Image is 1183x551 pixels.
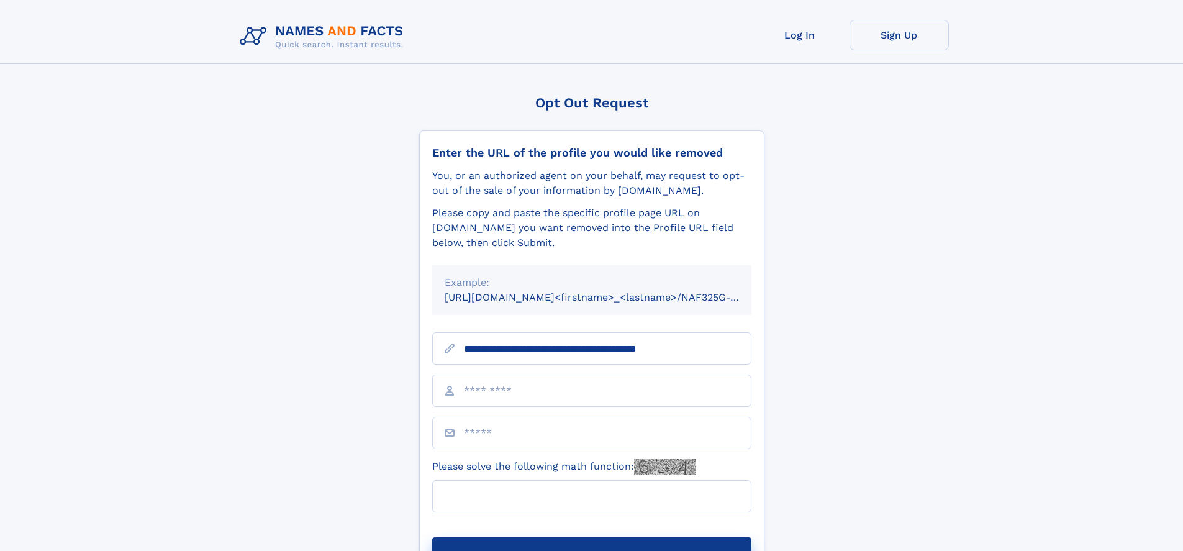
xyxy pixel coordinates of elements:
label: Please solve the following math function: [432,459,696,475]
a: Sign Up [850,20,949,50]
div: You, or an authorized agent on your behalf, may request to opt-out of the sale of your informatio... [432,168,751,198]
div: Please copy and paste the specific profile page URL on [DOMAIN_NAME] you want removed into the Pr... [432,206,751,250]
div: Opt Out Request [419,95,764,111]
div: Enter the URL of the profile you would like removed [432,146,751,160]
div: Example: [445,275,739,290]
a: Log In [750,20,850,50]
img: Logo Names and Facts [235,20,414,53]
small: [URL][DOMAIN_NAME]<firstname>_<lastname>/NAF325G-xxxxxxxx [445,291,775,303]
